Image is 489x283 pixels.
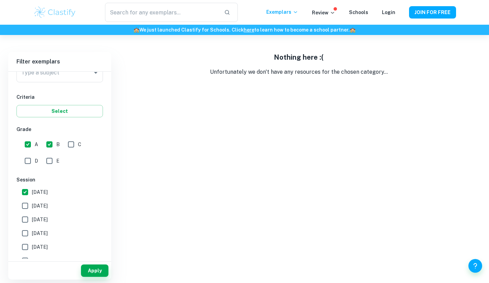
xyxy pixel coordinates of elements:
[133,27,139,33] span: 🏫
[32,243,48,251] span: [DATE]
[33,5,77,19] img: Clastify logo
[468,259,482,273] button: Help and Feedback
[105,3,218,22] input: Search for any exemplars...
[312,9,335,16] p: Review
[117,68,481,76] p: Unfortunately we don't have any resources for the chosen category...
[16,126,103,133] h6: Grade
[32,229,48,237] span: [DATE]
[8,52,111,71] h6: Filter exemplars
[16,93,103,101] h6: Criteria
[91,68,101,78] button: Open
[266,8,298,16] p: Exemplars
[117,52,481,62] h5: Nothing here :(
[349,10,368,15] a: Schools
[382,10,395,15] a: Login
[409,6,456,19] button: JOIN FOR FREE
[35,157,38,165] span: D
[35,141,38,148] span: A
[56,157,59,165] span: E
[16,105,103,117] button: Select
[16,176,103,184] h6: Session
[32,257,48,264] span: [DATE]
[350,27,356,33] span: 🏫
[32,216,48,223] span: [DATE]
[56,141,60,148] span: B
[244,27,254,33] a: here
[32,188,48,196] span: [DATE]
[1,26,488,34] h6: We just launched Clastify for Schools. Click to learn how to become a school partner.
[78,141,81,148] span: C
[81,264,108,277] button: Apply
[32,202,48,210] span: [DATE]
